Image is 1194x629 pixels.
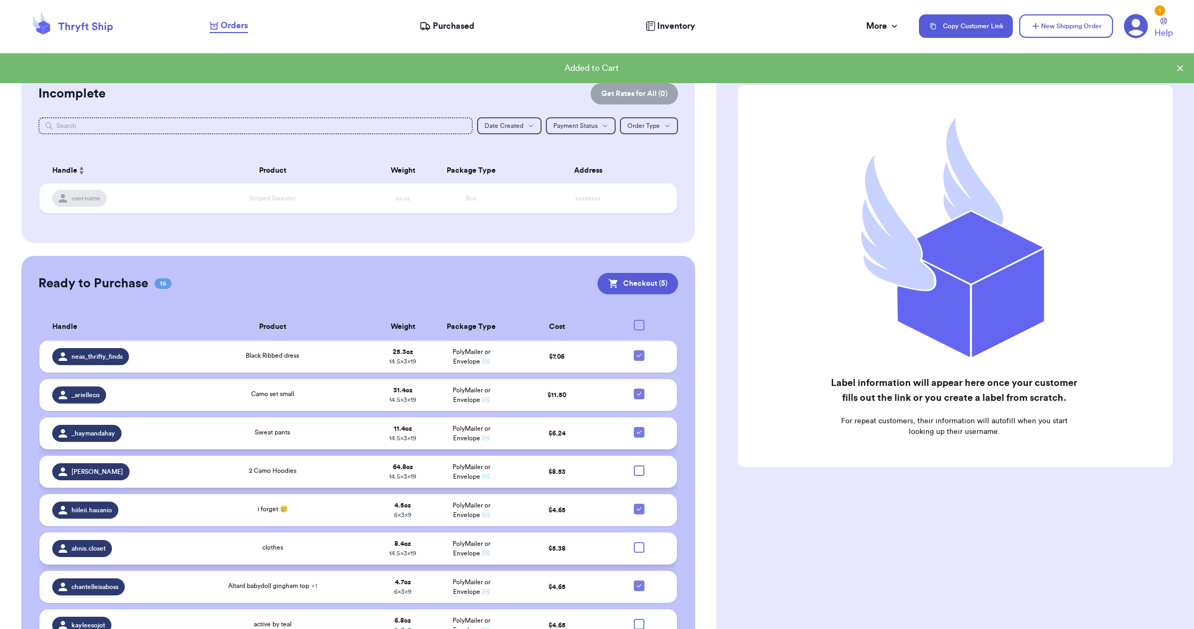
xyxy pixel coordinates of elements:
[251,391,294,397] span: Camo set small
[1155,18,1173,39] a: Help
[176,158,368,183] th: Product
[548,507,566,513] span: $ 4.65
[221,19,248,32] span: Orders
[394,588,412,595] span: 6 x 3 x 9
[393,387,413,393] strong: 31.4 oz
[485,123,523,129] span: Date Created
[553,123,598,129] span: Payment Status
[453,541,490,557] span: PolyMailer or Envelope ✉️
[419,20,474,33] a: Purchased
[453,502,490,518] span: PolyMailer or Envelope ✉️
[71,467,123,476] span: [PERSON_NAME]
[1155,27,1173,39] span: Help
[1019,14,1113,38] button: New Shipping Order
[591,83,678,104] button: Get Rates for All (0)
[209,19,248,33] a: Orders
[38,117,472,134] input: Search
[249,467,296,474] span: 2 Camo Hoodies
[368,158,437,183] th: Weight
[228,583,317,589] span: Altard babydoll gingham top
[549,353,564,360] span: $ 7.06
[396,195,410,201] span: xx oz
[71,194,100,203] span: username
[71,352,123,361] span: neas_thrifty_finds
[453,464,490,480] span: PolyMailer or Envelope ✉️
[627,123,660,129] span: Order Type
[394,512,412,518] span: 6 x 3 x 9
[38,85,106,102] h2: Incomplete
[394,502,411,509] strong: 4.5 oz
[866,20,900,33] div: More
[9,62,1175,75] div: Added to Cart
[575,195,601,201] span: xxxxxxxx
[620,117,678,134] button: Order Type
[548,469,566,475] span: $ 8.53
[919,14,1013,38] button: Copy Customer Link
[453,349,490,365] span: PolyMailer or Envelope ✉️
[368,313,437,341] th: Weight
[393,464,413,470] strong: 64.8 oz
[548,584,566,590] span: $ 4.65
[657,20,695,33] span: Inventory
[71,391,100,399] span: _arielleco
[1124,14,1148,38] a: 1
[453,387,490,403] span: PolyMailer or Envelope ✉️
[52,321,77,333] span: Handle
[477,117,542,134] button: Date Created
[433,20,474,33] span: Purchased
[598,273,678,294] button: Checkout (5)
[548,545,566,552] span: $ 5.38
[393,349,413,355] strong: 25.3 oz
[389,435,416,441] span: 14.5 x 3 x 19
[466,195,477,201] span: Box
[829,375,1079,405] h2: Label information will appear here once your customer fills out the link or you create a label fr...
[38,275,148,292] h2: Ready to Purchase
[546,117,616,134] button: Payment Status
[71,429,115,438] span: _haymandahay
[453,579,490,595] span: PolyMailer or Envelope ✉️
[389,550,416,557] span: 14.5 x 3 x 19
[255,429,290,436] span: Sweat pants
[155,278,172,289] span: 16
[257,506,288,512] span: i forget 🥲
[389,473,416,480] span: 14.5 x 3 x 19
[437,158,506,183] th: Package Type
[71,583,118,591] span: chantelleisaboss
[71,544,106,553] span: ahnis.closet
[646,20,695,33] a: Inventory
[548,430,566,437] span: $ 6.24
[254,621,292,627] span: active by teal
[249,195,296,201] span: Striped Sweater
[52,165,77,176] span: Handle
[389,397,416,403] span: 14.5 x 3 x 19
[548,622,566,628] span: $ 4.65
[505,313,608,341] th: Cost
[246,352,299,359] span: Black Ribbed dress
[262,544,283,551] span: clothes
[71,506,112,514] span: hiileii.hauanio
[1155,5,1165,16] div: 1
[77,164,86,177] button: Sort ascending
[176,313,368,341] th: Product
[389,358,416,365] span: 14.5 x 3 x 19
[394,617,411,624] strong: 6.8 oz
[505,158,676,183] th: Address
[311,583,317,589] span: + 1
[394,425,412,432] strong: 11.4 oz
[394,541,411,547] strong: 8.4 oz
[547,392,566,398] span: $ 11.50
[829,416,1079,437] p: For repeat customers, their information will autofill when you start looking up their username.
[395,579,411,585] strong: 4.7 oz
[437,313,506,341] th: Package Type
[453,425,490,441] span: PolyMailer or Envelope ✉️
